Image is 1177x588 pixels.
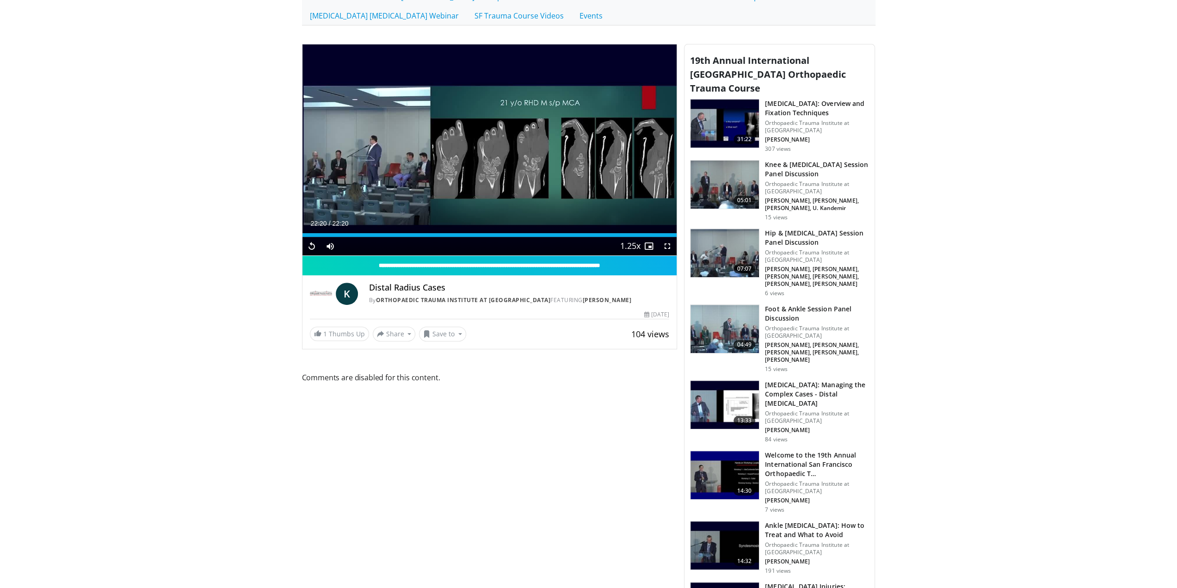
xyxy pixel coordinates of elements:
[583,296,632,304] a: [PERSON_NAME]
[765,180,869,195] p: Orthopaedic Trauma Institute at [GEOGRAPHIC_DATA]
[336,283,358,305] a: K
[765,249,869,264] p: Orthopaedic Trauma Institute at [GEOGRAPHIC_DATA]
[690,229,759,277] img: 01057742-4826-4bf6-b541-4f73594c9fc0.150x105_q85_crop-smart_upscale.jpg
[765,99,869,118] h3: [MEDICAL_DATA]: Overview and Fixation Techniques
[690,304,869,373] a: 04:49 Foot & Ankle Session Panel Discussion Orthopaedic Trauma Institute at [GEOGRAPHIC_DATA] [PE...
[765,427,869,434] p: [PERSON_NAME]
[765,119,869,134] p: Orthopaedic Trauma Institute at [GEOGRAPHIC_DATA]
[302,371,678,384] span: Comments are disabled for this content.
[765,380,869,408] h3: [MEDICAL_DATA]: Managing the Complex Cases - Distal [MEDICAL_DATA]
[690,451,759,499] img: 9d700eaa-3536-4dff-ba74-519341f4642d.150x105_q85_crop-smart_upscale.jpg
[765,506,784,514] p: 7 views
[690,451,869,514] a: 14:30 Welcome to the 19th Annual International San Francisco Orthopaedic T… Orthopaedic Trauma In...
[321,237,339,255] button: Mute
[332,220,348,227] span: 22:20
[733,416,756,425] span: 13:33
[640,237,658,255] button: Enable picture-in-picture mode
[690,99,869,153] a: 31:22 [MEDICAL_DATA]: Overview and Fixation Techniques Orthopaedic Trauma Institute at [GEOGRAPHI...
[765,521,869,539] h3: Ankle [MEDICAL_DATA]: How to Treat and What to Avoid
[690,54,846,94] span: 19th Annual International [GEOGRAPHIC_DATA] Orthopaedic Trauma Course
[733,486,756,495] span: 14:30
[765,451,869,478] h3: Welcome to the 19th Annual International San Francisco Orthopaedic T…
[631,328,669,340] span: 104 views
[369,296,670,304] div: By FEATURING
[765,541,869,556] p: Orthopaedic Trauma Institute at [GEOGRAPHIC_DATA]
[733,557,756,566] span: 14:32
[765,304,869,323] h3: Foot & Ankle Session Panel Discussion
[373,327,416,341] button: Share
[302,6,467,25] a: [MEDICAL_DATA] [MEDICAL_DATA] Webinar
[690,380,869,443] a: 13:33 [MEDICAL_DATA]: Managing the Complex Cases - Distal [MEDICAL_DATA] Orthopaedic Trauma Insti...
[765,290,784,297] p: 6 views
[765,266,869,288] p: [PERSON_NAME], [PERSON_NAME], [PERSON_NAME], [PERSON_NAME], [PERSON_NAME], [PERSON_NAME]
[658,237,677,255] button: Fullscreen
[329,220,331,227] span: /
[690,521,869,575] a: 14:32 Ankle [MEDICAL_DATA]: How to Treat and What to Avoid Orthopaedic Trauma Institute at [GEOGR...
[690,305,759,353] img: 3ad3411b-04ca-4a34-9288-bbcd4a81b873.150x105_q85_crop-smart_upscale.jpg
[765,410,869,425] p: Orthopaedic Trauma Institute at [GEOGRAPHIC_DATA]
[302,44,677,256] video-js: Video Player
[310,327,369,341] a: 1 Thumbs Up
[302,233,677,237] div: Progress Bar
[765,436,788,443] p: 84 views
[369,283,670,293] h4: Distal Radius Cases
[311,220,327,227] span: 22:20
[621,237,640,255] button: Playback Rate
[733,135,756,144] span: 31:22
[765,325,869,340] p: Orthopaedic Trauma Institute at [GEOGRAPHIC_DATA]
[765,341,869,364] p: [PERSON_NAME], [PERSON_NAME], [PERSON_NAME], [PERSON_NAME], [PERSON_NAME]
[644,310,669,319] div: [DATE]
[765,197,869,212] p: [PERSON_NAME], [PERSON_NAME], [PERSON_NAME], U. Kandemir
[467,6,572,25] a: SF Trauma Course Videos
[765,497,869,504] p: [PERSON_NAME]
[765,480,869,495] p: Orthopaedic Trauma Institute at [GEOGRAPHIC_DATA]
[690,99,759,148] img: b4b9988a-e8e2-4d62-91cf-f6bd1350fabd.150x105_q85_crop-smart_upscale.jpg
[765,229,869,247] h3: Hip & [MEDICAL_DATA] Session Panel Discussion
[302,237,321,255] button: Replay
[690,229,869,297] a: 07:07 Hip & [MEDICAL_DATA] Session Panel Discussion Orthopaedic Trauma Institute at [GEOGRAPHIC_D...
[690,521,759,569] img: 19830462-5f3a-4276-97ab-63fe186e2edc.150x105_q85_crop-smart_upscale.jpg
[733,340,756,349] span: 04:49
[765,558,869,565] p: [PERSON_NAME]
[765,160,869,179] h3: Knee & [MEDICAL_DATA] Session Panel Discussion
[376,296,551,304] a: Orthopaedic Trauma Institute at [GEOGRAPHIC_DATA]
[765,214,788,221] p: 15 views
[690,161,759,209] img: 178cea4b-256c-46ea-aed7-9dcd62127eb4.150x105_q85_crop-smart_upscale.jpg
[733,196,756,205] span: 05:01
[419,327,466,341] button: Save to
[323,329,327,338] span: 1
[310,283,332,305] img: Orthopaedic Trauma Institute at UCSF
[765,136,869,143] p: [PERSON_NAME]
[765,365,788,373] p: 15 views
[733,264,756,273] span: 07:07
[765,145,791,153] p: 307 views
[572,6,610,25] a: Events
[690,381,759,429] img: 38cdefa4-ba01-4863-97b3-947d5740b6c4.150x105_q85_crop-smart_upscale.jpg
[765,567,791,575] p: 191 views
[690,160,869,221] a: 05:01 Knee & [MEDICAL_DATA] Session Panel Discussion Orthopaedic Trauma Institute at [GEOGRAPHIC_...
